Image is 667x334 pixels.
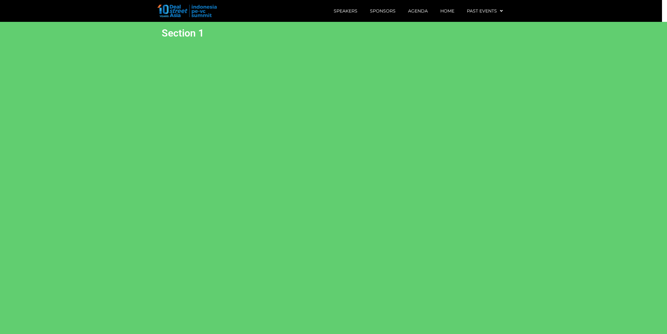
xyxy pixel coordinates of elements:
a: Home [434,4,461,18]
a: Agenda [402,4,434,18]
a: Past Events [461,4,509,18]
a: Speakers [327,4,364,18]
a: Sponsors [364,4,402,18]
h2: Section 1 [162,28,331,38]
